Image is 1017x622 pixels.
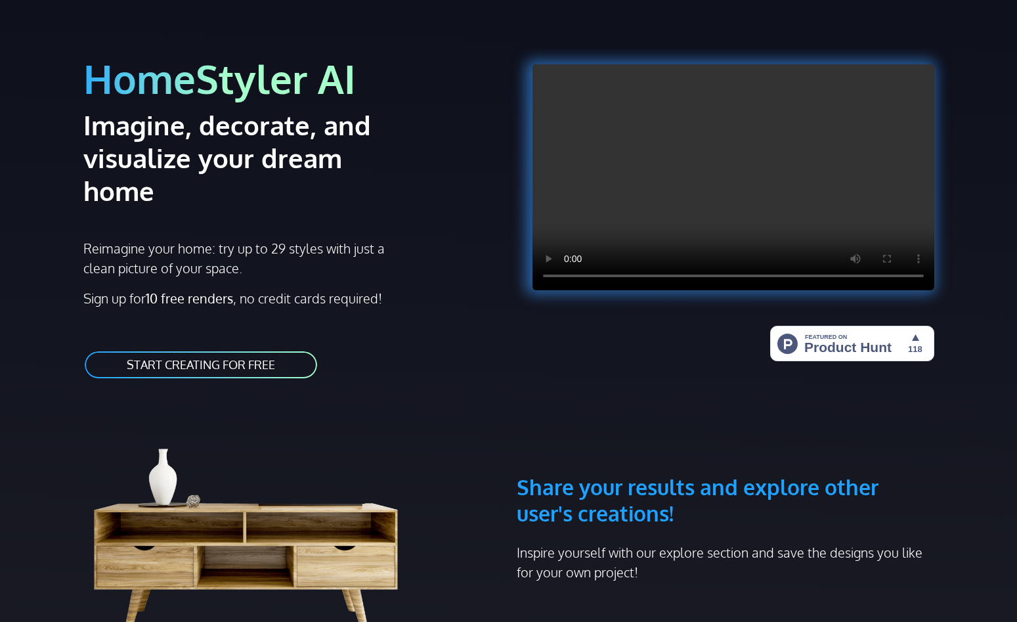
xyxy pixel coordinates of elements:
[146,290,233,307] strong: 10 free renders
[83,288,501,308] p: Sign up for , no credit cards required!
[83,350,318,380] a: START CREATING FOR FREE
[83,108,418,207] h2: Imagine, decorate, and visualize your dream home
[83,54,501,103] h1: HomeStyler AI
[83,238,397,278] p: Reimagine your home: try up to 29 styles with just a clean picture of your space.
[517,411,934,527] h3: Share your results and explore other user's creations!
[517,543,934,582] p: Inspire yourself with our explore section and save the designs you like for your own project!
[770,326,934,361] img: HomeStyler AI - Interior Design Made Easy: One Click to Your Dream Home | Product Hunt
